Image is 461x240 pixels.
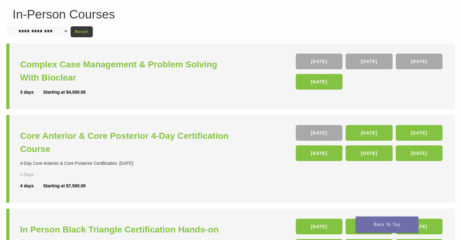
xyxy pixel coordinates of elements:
[43,183,86,189] div: Starting at $7,500.00
[396,54,442,69] a: [DATE]
[20,171,52,178] div: 4 Days
[43,89,86,96] div: Starting at $4,000.00
[346,54,392,69] a: [DATE]
[296,125,342,141] a: [DATE]
[396,125,442,141] a: [DATE]
[346,145,392,161] a: [DATE]
[20,58,232,84] a: Complex Case Management & Problem Solving With Bioclear
[396,145,442,161] a: [DATE]
[346,125,392,141] a: [DATE]
[13,8,448,20] h1: In-Person Courses
[296,74,342,90] a: [DATE]
[296,54,444,93] div: , , ,
[356,217,418,233] a: Back To Top
[20,89,43,96] div: 3 days
[296,54,342,69] a: [DATE]
[20,160,232,167] div: 4-Day Core Anterior & Core Posterior Certification. [DATE]
[71,26,93,37] a: Reset
[396,219,442,234] a: [DATE]
[346,219,392,234] a: [DATE]
[296,219,342,234] a: [DATE]
[20,129,232,156] a: Core Anterior & Core Posterior 4-Day Certification Course
[20,183,43,189] div: 4 days
[296,125,444,164] div: , , , , ,
[296,145,342,161] a: [DATE]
